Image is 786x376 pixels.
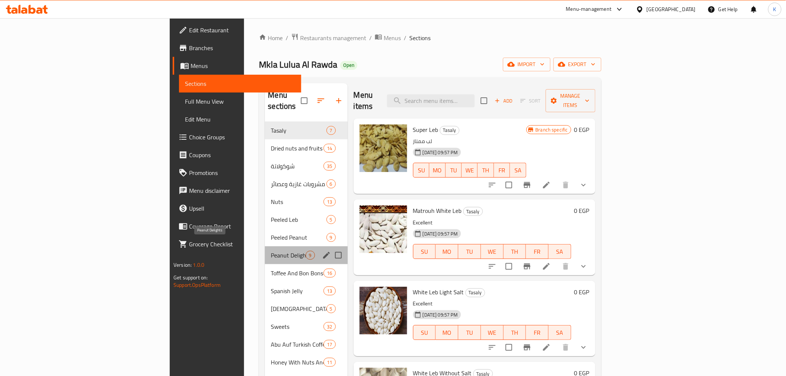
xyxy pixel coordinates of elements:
[504,244,526,259] button: TH
[312,92,330,110] span: Sort sections
[458,244,481,259] button: TU
[327,304,336,313] div: items
[413,205,462,216] span: Matrouh White Leb
[189,186,295,195] span: Menu disclaimer
[324,198,335,205] span: 13
[481,325,504,340] button: WE
[575,338,592,356] button: show more
[483,176,501,194] button: sort-choices
[416,327,433,338] span: SU
[324,145,335,152] span: 14
[327,179,336,188] div: items
[189,168,295,177] span: Promotions
[179,75,301,93] a: Sections
[265,119,347,374] nav: Menu sections
[384,33,401,42] span: Menus
[416,246,433,257] span: SU
[465,288,485,297] div: Tasaly
[259,33,601,43] nav: breadcrumb
[327,126,336,135] div: items
[559,60,595,69] span: export
[464,207,483,216] span: Tasaly
[516,95,546,107] span: Select section first
[265,264,347,282] div: Toffee And Bon Bons16
[501,259,517,274] span: Select to update
[271,215,326,224] span: Peeled Leb
[481,165,491,176] span: TH
[265,211,347,228] div: Peeled Leb5
[574,205,589,216] h6: 0 EGP
[265,300,347,318] div: [DEMOGRAPHIC_DATA] Crackers5
[503,58,550,71] button: import
[189,204,295,213] span: Upsell
[413,286,464,298] span: White Leb Light Salt
[552,246,568,257] span: SA
[574,287,589,297] h6: 0 EGP
[265,175,347,193] div: مشروبات غازية وعصائر6
[404,33,406,42] li: /
[179,110,301,128] a: Edit Menu
[324,286,335,295] div: items
[476,93,492,108] span: Select section
[265,121,347,139] div: Tasaly7
[497,165,507,176] span: FR
[526,325,549,340] button: FR
[327,127,335,134] span: 7
[271,304,326,313] span: [DEMOGRAPHIC_DATA] Crackers
[773,5,776,13] span: K
[271,269,324,278] div: Toffee And Bon Bons
[271,358,324,367] div: Honey With Nuts And Yamesh
[439,327,455,338] span: MO
[533,126,571,133] span: Branch specific
[189,240,295,249] span: Grocery Checklist
[513,165,523,176] span: SA
[324,341,335,348] span: 17
[429,163,445,178] button: MO
[179,93,301,110] a: Full Menu View
[265,246,347,264] div: Peanut Delights9edit
[173,182,301,200] a: Menu disclaimer
[492,95,516,107] span: Add item
[413,163,429,178] button: SU
[340,62,357,68] span: Open
[557,257,575,275] button: delete
[271,233,326,242] span: Peeled Peanut
[360,287,407,334] img: White Leb Light Salt
[271,340,324,349] span: Abu Auf Turkish Coffee
[413,137,526,146] p: لب ممتاز
[265,193,347,211] div: Nuts13
[291,33,366,43] a: Restaurants management
[306,251,315,260] div: items
[265,157,347,175] div: شوكولاتة35
[173,200,301,217] a: Upsell
[369,33,372,42] li: /
[458,325,481,340] button: TU
[324,269,335,278] div: items
[173,280,221,290] a: Support.OpsPlatform
[173,146,301,164] a: Coupons
[173,164,301,182] a: Promotions
[324,144,335,153] div: items
[185,115,295,124] span: Edit Menu
[566,5,612,14] div: Menu-management
[271,286,324,295] span: Spanish Jelly
[483,257,501,275] button: sort-choices
[579,262,588,271] svg: Show Choices
[552,91,589,110] span: Manage items
[327,215,336,224] div: items
[271,144,324,153] div: Dried nuts and fruits
[432,165,442,176] span: MO
[465,165,475,176] span: WE
[494,97,514,105] span: Add
[271,197,324,206] span: Nuts
[324,197,335,206] div: items
[507,246,523,257] span: TH
[193,260,205,270] span: 1.0.0
[463,207,483,216] div: Tasaly
[529,327,546,338] span: FR
[173,235,301,253] a: Grocery Checklist
[340,61,357,70] div: Open
[327,305,335,312] span: 5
